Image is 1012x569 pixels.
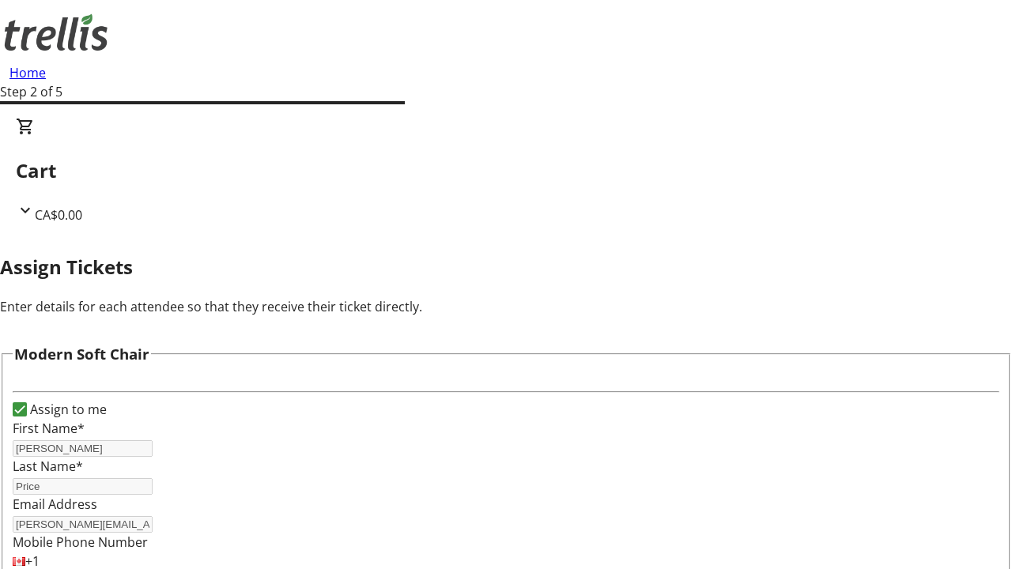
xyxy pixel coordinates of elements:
[13,496,97,513] label: Email Address
[14,343,149,365] h3: Modern Soft Chair
[27,400,107,419] label: Assign to me
[35,206,82,224] span: CA$0.00
[16,156,996,185] h2: Cart
[13,458,83,475] label: Last Name*
[16,117,996,224] div: CartCA$0.00
[13,420,85,437] label: First Name*
[13,533,148,551] label: Mobile Phone Number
